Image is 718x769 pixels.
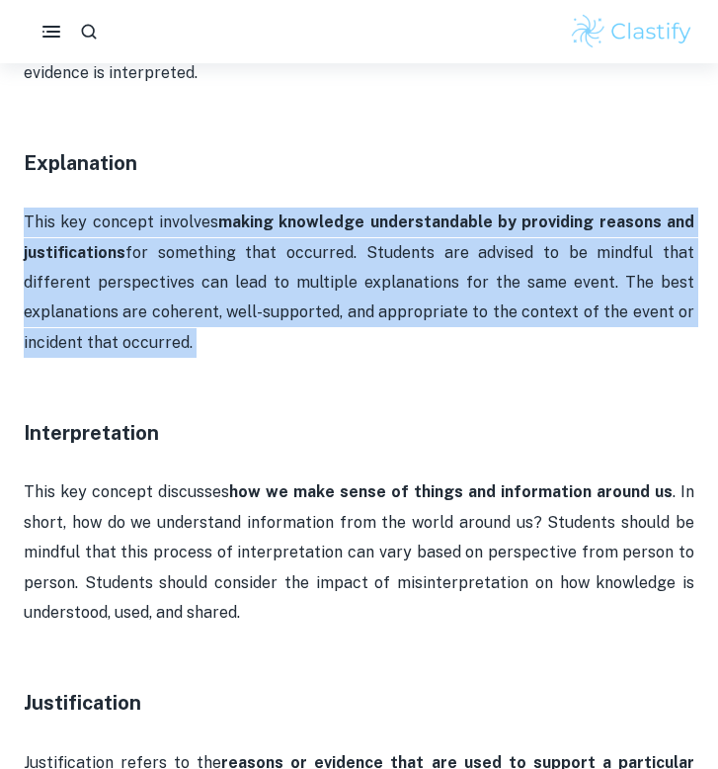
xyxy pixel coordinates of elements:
h3: Justification [24,688,694,718]
p: This key concept involves for something that occurred. Students are advised to be mindful that di... [24,208,694,358]
p: This key concept discusses . In short, how do we understand information from the world around us?... [24,477,694,628]
strong: making knowledge understandable by providing reasons and justifications [24,213,694,261]
strong: how we make sense of things and information around us [229,482,673,501]
h3: Interpretation [24,418,694,448]
h3: Explanation [24,148,694,178]
img: Clastify logo [569,12,694,51]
